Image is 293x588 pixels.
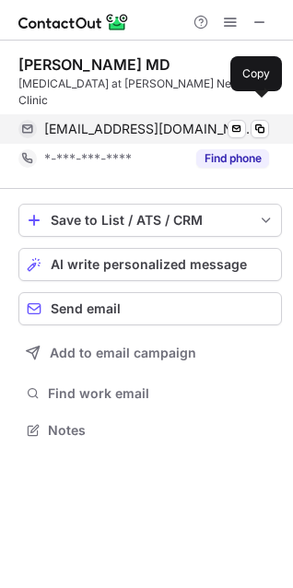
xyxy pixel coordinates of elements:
button: Find work email [18,381,282,406]
span: Notes [48,422,275,439]
span: [EMAIL_ADDRESS][DOMAIN_NAME] [44,121,255,137]
button: Add to email campaign [18,336,282,370]
button: Reveal Button [196,149,269,168]
button: Send email [18,292,282,325]
div: Save to List / ATS / CRM [51,213,250,228]
span: Add to email campaign [50,346,196,360]
div: [PERSON_NAME] MD [18,55,170,74]
div: [MEDICAL_DATA] at [PERSON_NAME] Neurology Clinic [18,76,282,109]
span: Find work email [48,385,275,402]
button: AI write personalized message [18,248,282,281]
span: Send email [51,301,121,316]
button: save-profile-one-click [18,204,282,237]
button: Notes [18,417,282,443]
span: AI write personalized message [51,257,247,272]
img: ContactOut v5.3.10 [18,11,129,33]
